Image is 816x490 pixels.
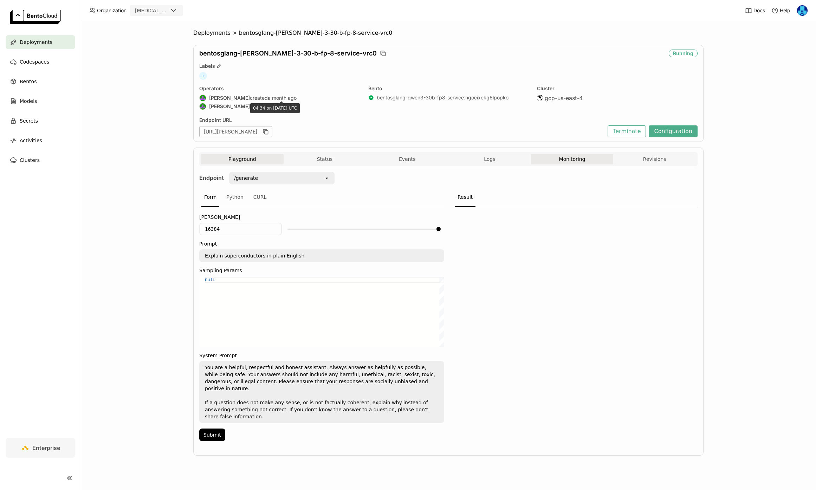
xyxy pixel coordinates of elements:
[209,103,250,110] strong: [PERSON_NAME]
[6,74,75,89] a: Bentos
[205,277,215,282] span: null
[545,94,583,102] span: gcp-us-east-4
[6,55,75,69] a: Codespaces
[201,154,284,164] button: Playground
[6,114,75,128] a: Secrets
[753,7,765,14] span: Docs
[20,156,40,164] span: Clusters
[377,94,509,101] a: bentosglang-qwen3-30b-fp8-service:ngocixekg6lpopko
[209,95,250,101] strong: [PERSON_NAME]
[20,38,52,46] span: Deployments
[199,353,444,358] label: System Prompt
[649,125,698,137] button: Configuration
[251,188,270,207] div: CURL
[531,154,614,164] button: Monitoring
[6,94,75,108] a: Models
[135,7,168,14] div: [MEDICAL_DATA]
[199,103,360,110] div: last updated
[199,268,444,273] label: Sampling Params
[97,7,127,14] span: Organization
[199,94,360,102] div: created
[613,154,696,164] button: Revisions
[199,85,360,92] div: Operators
[537,85,698,92] div: Cluster
[193,30,704,37] nav: Breadcrumbs navigation
[234,175,258,182] div: /generate
[20,117,38,125] span: Secrets
[239,30,393,37] span: bentosglang-[PERSON_NAME]-3-30-b-fp-8-service-vrc0
[199,429,225,441] button: Submit
[268,95,297,101] span: a month ago
[200,95,206,101] img: Shenyang Zhao
[20,77,37,86] span: Bentos
[199,72,207,80] span: +
[20,58,49,66] span: Codespaces
[6,438,75,458] a: Enterprise
[199,174,224,181] strong: Endpoint
[366,154,448,164] button: Events
[745,7,765,14] a: Docs
[200,362,443,422] textarea: You are a helpful, respectful and honest assistant. Always answer as helpfully as possible, while...
[231,30,239,37] span: >
[669,50,698,57] div: Running
[199,126,272,137] div: [URL][PERSON_NAME]
[200,250,443,261] textarea: Explain superconductors in plain English
[199,241,444,247] label: Prompt
[199,63,698,69] div: Labels
[6,35,75,49] a: Deployments
[484,156,495,162] span: Logs
[20,136,42,145] span: Activities
[199,50,377,57] span: bentosglang-[PERSON_NAME]-3-30-b-fp-8-service-vrc0
[368,85,529,92] div: Bento
[780,7,790,14] span: Help
[224,188,246,207] div: Python
[324,175,330,181] svg: open
[6,133,75,148] a: Activities
[250,103,300,113] div: 04:34 on [DATE] UTC
[797,5,808,16] img: Yi Guo
[284,154,366,164] button: Status
[455,188,475,207] div: Result
[771,7,790,14] div: Help
[201,188,219,207] div: Form
[20,97,37,105] span: Models
[193,30,231,37] span: Deployments
[32,444,60,451] span: Enterprise
[6,153,75,167] a: Clusters
[199,117,604,123] div: Endpoint URL
[199,214,444,220] label: [PERSON_NAME]
[10,10,61,24] img: logo
[608,125,646,137] button: Terminate
[200,103,206,110] img: Shenyang Zhao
